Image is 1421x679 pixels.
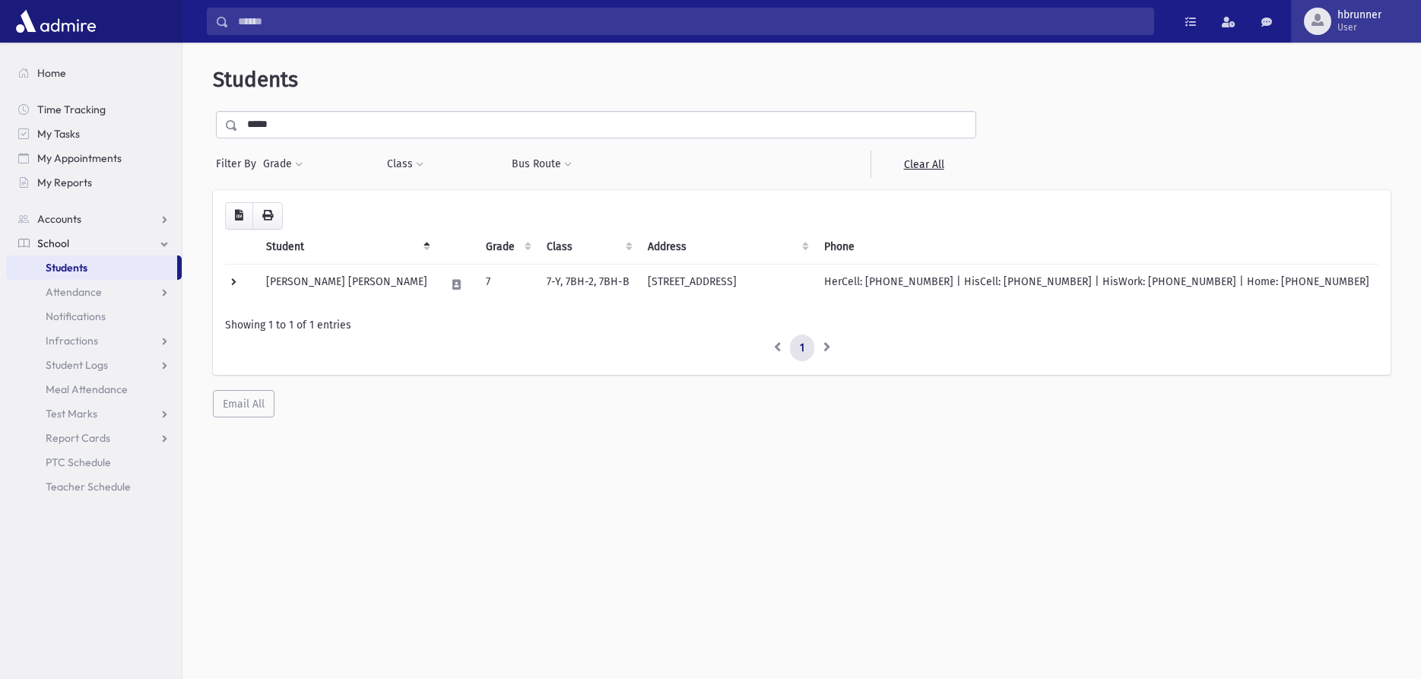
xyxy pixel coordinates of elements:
a: My Appointments [6,146,182,170]
span: Attendance [46,285,102,299]
a: Meal Attendance [6,377,182,401]
td: [PERSON_NAME] [PERSON_NAME] [257,264,436,305]
a: School [6,231,182,255]
th: Phone [815,230,1378,265]
span: Students [213,67,298,92]
img: AdmirePro [12,6,100,36]
input: Search [229,8,1153,35]
a: 1 [790,335,814,362]
span: User [1337,21,1381,33]
span: School [37,236,69,250]
a: Test Marks [6,401,182,426]
button: CSV [225,202,253,230]
button: Bus Route [511,151,573,178]
td: [STREET_ADDRESS] [639,264,815,305]
span: Student Logs [46,358,108,372]
a: Students [6,255,177,280]
span: Notifications [46,309,106,323]
a: Teacher Schedule [6,474,182,499]
a: Clear All [871,151,976,178]
a: Infractions [6,328,182,353]
a: Accounts [6,207,182,231]
span: Test Marks [46,407,97,420]
button: Email All [213,390,274,417]
div: Showing 1 to 1 of 1 entries [225,317,1378,333]
td: 7-Y, 7BH-2, 7BH-B [538,264,639,305]
span: Home [37,66,66,80]
span: My Appointments [37,151,122,165]
span: Meal Attendance [46,382,128,396]
a: Report Cards [6,426,182,450]
th: Grade: activate to sort column ascending [477,230,538,265]
a: Student Logs [6,353,182,377]
span: PTC Schedule [46,455,111,469]
a: Notifications [6,304,182,328]
span: Time Tracking [37,103,106,116]
span: My Reports [37,176,92,189]
td: HerCell: [PHONE_NUMBER] | HisCell: [PHONE_NUMBER] | HisWork: [PHONE_NUMBER] | Home: [PHONE_NUMBER] [815,264,1378,305]
th: Class: activate to sort column ascending [538,230,639,265]
button: Grade [262,151,303,178]
a: My Reports [6,170,182,195]
span: hbrunner [1337,9,1381,21]
a: Attendance [6,280,182,304]
a: Home [6,61,182,85]
button: Print [252,202,283,230]
a: My Tasks [6,122,182,146]
a: PTC Schedule [6,450,182,474]
td: 7 [477,264,538,305]
button: Class [386,151,424,178]
a: Time Tracking [6,97,182,122]
span: Filter By [216,156,262,172]
span: My Tasks [37,127,80,141]
span: Students [46,261,87,274]
span: Accounts [37,212,81,226]
th: Address: activate to sort column ascending [639,230,815,265]
span: Infractions [46,334,98,347]
span: Teacher Schedule [46,480,131,493]
span: Report Cards [46,431,110,445]
th: Student: activate to sort column descending [257,230,436,265]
